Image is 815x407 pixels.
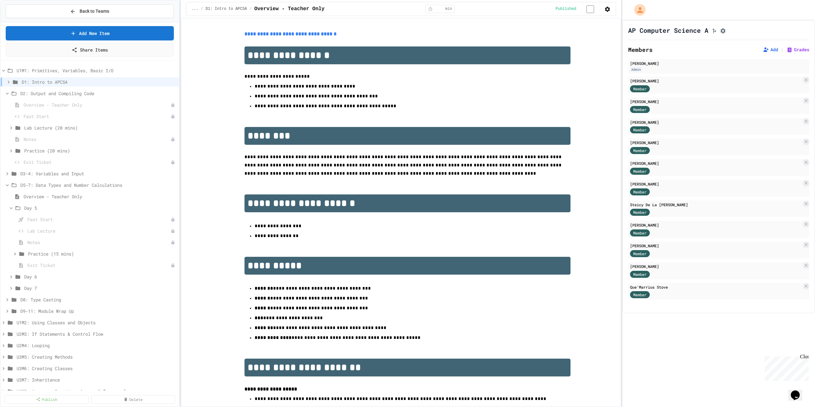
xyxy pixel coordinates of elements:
span: Member [633,230,647,236]
span: ... [191,6,198,11]
span: Member [633,107,647,112]
button: Click to see fork details [711,26,717,34]
span: D3-4: Variables and Input [20,170,176,177]
div: [PERSON_NAME] [630,243,802,249]
div: [PERSON_NAME] [630,60,807,66]
a: Publish [4,395,89,404]
div: [PERSON_NAME] [630,119,802,125]
a: Share Items [6,43,174,57]
button: Add [763,46,778,53]
div: Unpublished [171,103,175,107]
span: Member [633,292,647,298]
span: Notes [27,239,171,246]
a: Delete [91,395,175,404]
button: Grades [786,46,809,53]
span: D2: Output and Compiling Code [20,90,176,97]
iframe: chat widget [762,354,809,381]
a: Add New Item [6,26,174,40]
div: Unpublished [171,229,175,233]
div: Unpublished [171,137,175,142]
div: Que'Marrius Stove [630,284,802,290]
span: Fast Start [27,216,171,223]
span: U2M4: Looping [17,342,176,349]
div: Unpublished [171,217,175,222]
span: Exit Ticket [24,159,171,165]
span: U1M1: Primitives, Variables, Basic I/O [17,67,176,74]
span: U2M3: If Statements & Control Flow [17,331,176,337]
div: [PERSON_NAME] [630,99,802,104]
div: Unpublished [171,263,175,268]
div: [PERSON_NAME] [630,263,802,269]
span: Member [633,251,647,256]
span: U3M6: Creating Classes [17,365,176,372]
iframe: chat widget [788,382,809,401]
div: Steicy De La [PERSON_NAME] [630,202,802,207]
h2: Members [628,45,653,54]
div: Unpublished [171,114,175,119]
div: [PERSON_NAME] [630,140,802,145]
span: | [781,46,784,53]
span: U3M5: Creating Methods [17,354,176,360]
span: Back to Teams [80,8,109,15]
span: D1: Intro to APCSA [22,79,176,85]
input: publish toggle [579,5,602,13]
button: Assignment Settings [720,26,726,34]
span: Lab Lecture (20 mins) [24,124,176,131]
span: D5-7: Data Types and Number Calculations [20,182,176,188]
div: My Account [627,3,647,17]
span: Lab Lecture [27,228,171,234]
div: Unpublished [171,160,175,165]
span: U3M7: Inheritance [17,376,176,383]
span: / [201,6,203,11]
span: Fast Start [24,113,171,120]
span: / [249,6,252,11]
span: Day 6 [24,273,176,280]
span: Overview - Teacher Only [24,102,171,108]
span: Member [633,189,647,195]
span: U4M8: Arrays - Creation, Access & Traversal [17,388,176,395]
span: Member [633,127,647,133]
span: min [445,6,452,11]
span: Day 7 [24,285,176,291]
div: Unpublished [171,240,175,245]
span: Practice (20 mins) [24,147,176,154]
span: D1: Intro to APCSA [206,6,247,11]
span: Notes [24,136,171,143]
span: D9-11: Module Wrap Up [20,308,176,314]
span: D8: Type Casting [20,296,176,303]
span: Published [556,6,576,11]
div: [PERSON_NAME] [630,160,802,166]
span: Practice (15 mins) [28,250,176,257]
div: [PERSON_NAME] [630,181,802,187]
span: U1M2: Using Classes and Objects [17,319,176,326]
div: [PERSON_NAME] [630,222,802,228]
span: Member [633,168,647,174]
span: Day 5 [24,205,176,211]
span: Exit Ticket [27,262,171,269]
div: Chat with us now!Close [3,3,44,40]
span: Member [633,148,647,153]
span: Member [633,86,647,92]
div: [PERSON_NAME] [630,78,802,84]
span: Overview - Teacher Only [24,193,176,200]
span: Member [633,271,647,277]
h1: AP Computer Science A [628,26,708,35]
div: Admin [630,67,642,72]
span: Overview - Teacher Only [254,5,325,13]
span: Member [633,209,647,215]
